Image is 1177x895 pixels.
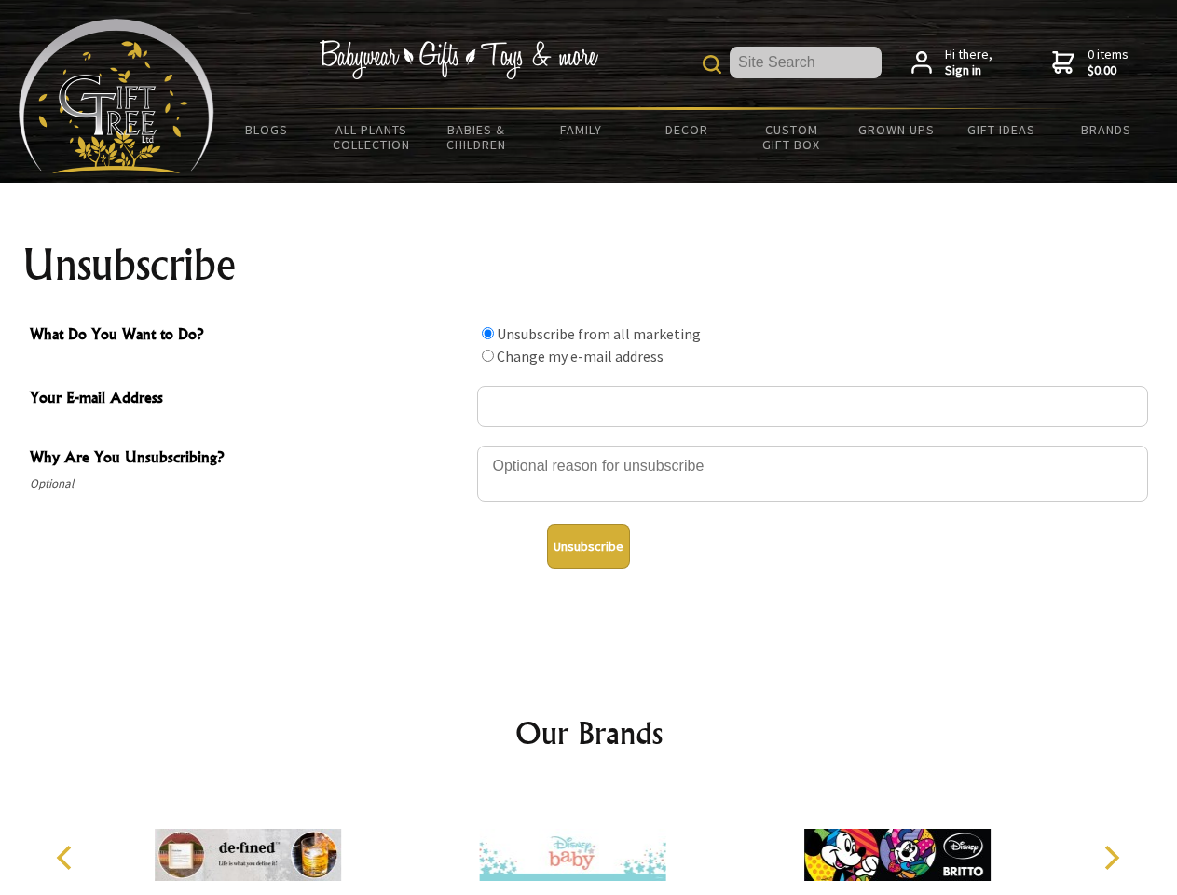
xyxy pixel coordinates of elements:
[47,837,88,878] button: Previous
[547,524,630,569] button: Unsubscribe
[843,110,949,149] a: Grown Ups
[30,473,468,495] span: Optional
[949,110,1054,149] a: Gift Ideas
[30,386,468,413] span: Your E-mail Address
[482,327,494,339] input: What Do You Want to Do?
[945,62,992,79] strong: Sign in
[730,47,882,78] input: Site Search
[1054,110,1159,149] a: Brands
[1088,46,1129,79] span: 0 items
[739,110,844,164] a: Custom Gift Box
[319,40,598,79] img: Babywear - Gifts - Toys & more
[1052,47,1129,79] a: 0 items$0.00
[214,110,320,149] a: BLOGS
[529,110,635,149] a: Family
[320,110,425,164] a: All Plants Collection
[19,19,214,173] img: Babyware - Gifts - Toys and more...
[482,350,494,362] input: What Do You Want to Do?
[477,446,1148,502] textarea: Why Are You Unsubscribing?
[497,324,701,343] label: Unsubscribe from all marketing
[945,47,992,79] span: Hi there,
[37,710,1141,755] h2: Our Brands
[1090,837,1131,878] button: Next
[703,55,721,74] img: product search
[424,110,529,164] a: Babies & Children
[497,347,664,365] label: Change my e-mail address
[911,47,992,79] a: Hi there,Sign in
[30,446,468,473] span: Why Are You Unsubscribing?
[30,323,468,350] span: What Do You Want to Do?
[22,242,1156,287] h1: Unsubscribe
[477,386,1148,427] input: Your E-mail Address
[1088,62,1129,79] strong: $0.00
[634,110,739,149] a: Decor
